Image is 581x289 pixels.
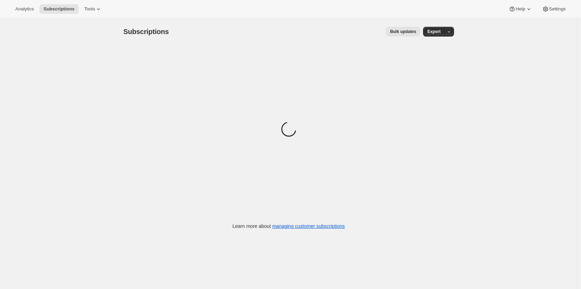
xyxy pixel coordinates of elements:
[390,29,416,34] span: Bulk updates
[15,6,34,12] span: Analytics
[11,4,38,14] button: Analytics
[516,6,525,12] span: Help
[80,4,106,14] button: Tools
[504,4,536,14] button: Help
[43,6,74,12] span: Subscriptions
[124,28,169,35] span: Subscriptions
[39,4,79,14] button: Subscriptions
[427,29,440,34] span: Export
[423,27,445,36] button: Export
[549,6,566,12] span: Settings
[232,223,345,230] p: Learn more about
[538,4,570,14] button: Settings
[84,6,95,12] span: Tools
[386,27,420,36] button: Bulk updates
[272,223,345,229] a: managing customer subscriptions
